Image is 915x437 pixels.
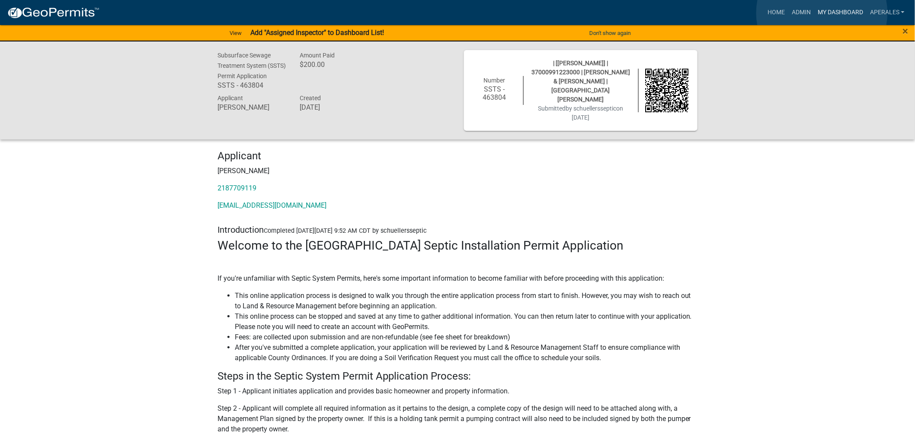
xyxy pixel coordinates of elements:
span: Created [300,95,321,101]
span: × [903,25,909,37]
h3: Welcome to the [GEOGRAPHIC_DATA] Septic Installation Permit Application [218,238,697,253]
button: Don't show again [586,26,634,40]
span: by schuellersseptic [566,105,617,112]
span: Submitted on [DATE] [538,105,624,121]
li: After you've submitted a complete application, your application will be reviewed by Land & Resour... [235,342,697,363]
li: This online application process is designed to walk you through the entire application process fr... [235,291,697,311]
h6: [PERSON_NAME] [218,103,287,111]
span: Amount Paid [300,52,335,59]
h6: $200.00 [300,60,369,69]
strong: Add "Assigned Inspector" to Dashboard List! [250,28,384,37]
button: Close [903,26,909,36]
h4: Applicant [218,150,697,162]
li: Fees: are collected upon submission and are non-refundable (see fee sheet for breakdown) [235,332,697,342]
li: This online process can be stopped and saved at any time to gather additional information. You ca... [235,311,697,332]
p: If you're unfamiliar with Septic System Permits, here's some important information to become fami... [218,273,697,284]
h6: SSTS - 463804 [473,85,517,101]
span: Completed [DATE][DATE] 9:52 AM CDT by schuellersseptic [264,227,427,234]
a: [EMAIL_ADDRESS][DOMAIN_NAME] [218,201,326,209]
a: View [226,26,245,40]
p: Step 1 - Applicant initiates application and provides basic homeowner and property information. [218,386,697,396]
h6: [DATE] [300,103,369,111]
span: | [[PERSON_NAME]] | 37000991223000 | [PERSON_NAME] & [PERSON_NAME] | [GEOGRAPHIC_DATA][PERSON_NAME] [531,60,630,103]
p: [PERSON_NAME] [218,166,697,176]
a: Home [764,4,788,21]
h4: Steps in the Septic System Permit Application Process: [218,370,697,383]
img: QR code [645,69,689,113]
a: 2187709119 [218,184,256,192]
h5: Introduction [218,225,697,235]
a: Admin [788,4,814,21]
a: My Dashboard [814,4,867,21]
p: Step 2 - Applicant will complete all required information as it pertains to the design, a complet... [218,403,697,434]
h6: SSTS - 463804 [218,81,287,89]
span: Number [484,77,505,84]
a: aperales [867,4,908,21]
span: Applicant [218,95,243,101]
span: Subsurface Sewage Treatment System (SSTS) Permit Application [218,52,286,79]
